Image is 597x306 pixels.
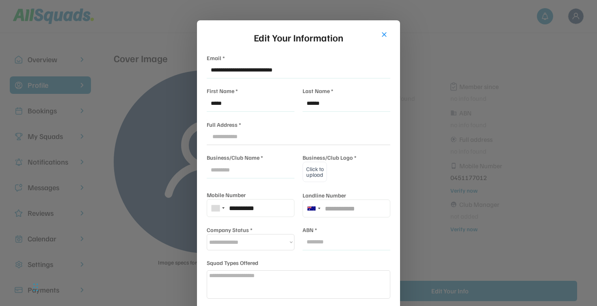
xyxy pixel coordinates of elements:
div: Squad Types Offered [207,258,258,267]
div: Business/Club Name * [207,153,263,162]
div: Business/Club Logo * [303,153,357,162]
div: Mobile Number [207,191,246,199]
button: close [380,30,388,39]
div: First Name * [207,87,238,95]
div: Full Address * [207,120,241,129]
div: Company Status * [207,226,253,234]
div: Telephone country code [208,203,227,213]
div: Telephone country code [304,204,323,213]
div: Email * [207,54,225,62]
div: Landline Number [303,191,346,200]
div: Last Name * [303,87,333,95]
div: Edit Your Information [207,30,390,45]
div: ABN * [303,226,317,234]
